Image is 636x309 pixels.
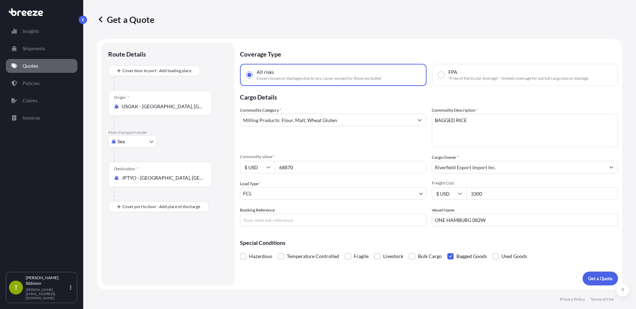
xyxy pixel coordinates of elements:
[240,214,426,226] input: Your internal reference
[122,203,200,210] span: Cover port to door - Add place of discharge
[240,43,618,64] p: Coverage Type
[418,251,442,261] span: Bulk Cargo
[583,272,618,285] button: Get a Quote
[456,251,487,261] span: Bagged Goods
[23,80,40,87] p: Policies
[240,187,426,200] button: FCL
[23,28,39,35] p: Insights
[6,59,77,73] a: Quotes
[243,190,252,197] span: FCL
[240,240,618,246] p: Special Conditions
[14,284,18,291] span: T
[432,161,605,173] input: Full name
[6,76,77,90] a: Policies
[257,76,381,81] span: Covers losses or damages due to any cause, except for those excluded
[466,187,618,200] input: Enter amount
[6,111,77,125] a: Invoices
[122,174,204,181] input: Destination
[108,65,200,76] button: Cover door to port - Add loading place
[383,251,403,261] span: Livestock
[118,138,125,145] span: Sea
[26,287,69,300] p: [PERSON_NAME][EMAIL_ADDRESS][DOMAIN_NAME]
[432,214,618,226] input: Enter name
[114,166,138,172] div: Destination
[240,180,261,187] span: Load Type
[23,114,40,121] p: Invoices
[354,251,369,261] span: Fragile
[122,67,191,74] span: Cover door to port - Add loading place
[240,207,275,214] label: Booking Reference
[108,50,146,58] p: Route Details
[432,114,618,147] textarea: BAGGED RICE
[108,135,157,148] button: Select transport
[413,114,426,126] button: Show suggestions
[605,161,618,173] button: Show suggestions
[287,251,339,261] span: Temperature Controlled
[246,72,252,78] input: All risksCovers losses or damages due to any cause, except for those excluded
[432,180,618,186] span: Freight Cost
[438,72,444,78] input: FPA"Free of Particular Average" - limited coverage for partial cargo loss or damage
[275,161,426,173] input: Type amount
[448,69,457,76] span: FPA
[108,130,227,135] p: Main transport mode
[6,24,77,38] a: Insights
[23,62,38,69] p: Quotes
[432,207,454,214] label: Vessel Name
[257,69,274,76] span: All risks
[108,201,209,212] button: Cover port to door - Add place of discharge
[114,95,129,100] div: Origin
[240,107,281,114] label: Commodity Category
[432,154,459,161] label: Cargo Owner
[501,251,527,261] span: Used Goods
[240,154,426,160] span: Commodity Value
[432,107,478,114] label: Commodity Description
[588,275,612,282] p: Get a Quote
[6,42,77,55] a: Shipments
[448,76,588,81] span: "Free of Particular Average" - limited coverage for partial cargo loss or damage
[23,97,37,104] p: Claims
[240,114,413,126] input: Select a commodity type
[6,94,77,108] a: Claims
[122,103,204,110] input: Origin
[240,86,618,107] p: Cargo Details
[591,297,614,302] a: Terms of Use
[249,251,272,261] span: Hazardous
[26,275,69,286] p: [PERSON_NAME] Sibbison
[97,14,154,25] p: Get a Quote
[560,297,585,302] a: Privacy Policy
[23,45,45,52] p: Shipments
